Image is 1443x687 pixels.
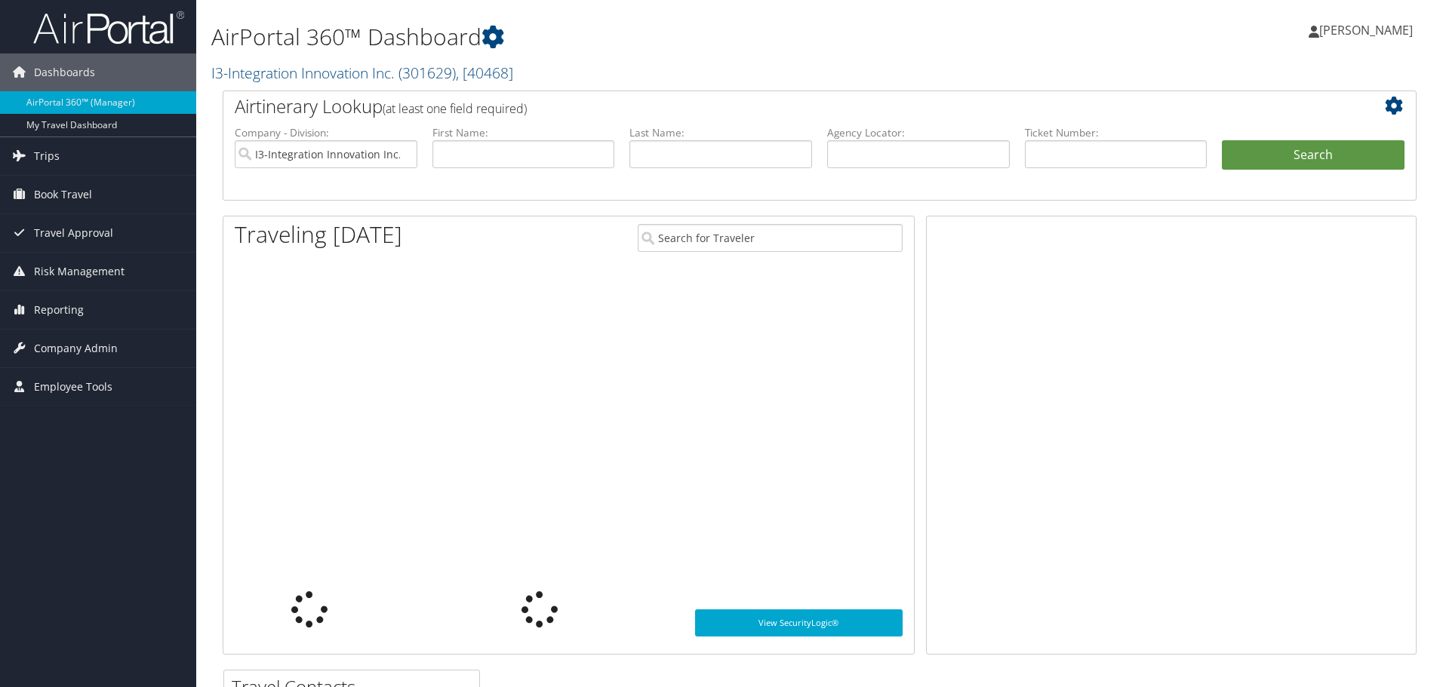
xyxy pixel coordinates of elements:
span: Book Travel [34,176,92,213]
h2: Airtinerary Lookup [235,94,1305,119]
h1: Traveling [DATE] [235,219,402,250]
span: Dashboards [34,54,95,91]
label: Ticket Number: [1025,125,1208,140]
button: Search [1222,140,1405,170]
a: I3-Integration Innovation Inc. [211,63,513,83]
label: Agency Locator: [827,125,1010,140]
label: First Name: [432,125,615,140]
span: Risk Management [34,253,125,290]
span: Travel Approval [34,214,113,252]
span: Reporting [34,291,84,329]
label: Company - Division: [235,125,417,140]
a: [PERSON_NAME] [1309,8,1428,53]
h1: AirPortal 360™ Dashboard [211,21,1023,53]
span: , [ 40468 ] [456,63,513,83]
a: View SecurityLogic® [695,609,903,636]
img: airportal-logo.png [33,10,184,45]
span: ( 301629 ) [398,63,456,83]
span: Company Admin [34,330,118,367]
span: (at least one field required) [383,100,527,117]
span: Trips [34,137,60,175]
label: Last Name: [629,125,812,140]
span: [PERSON_NAME] [1319,22,1413,38]
input: Search for Traveler [638,224,903,252]
span: Employee Tools [34,368,112,406]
